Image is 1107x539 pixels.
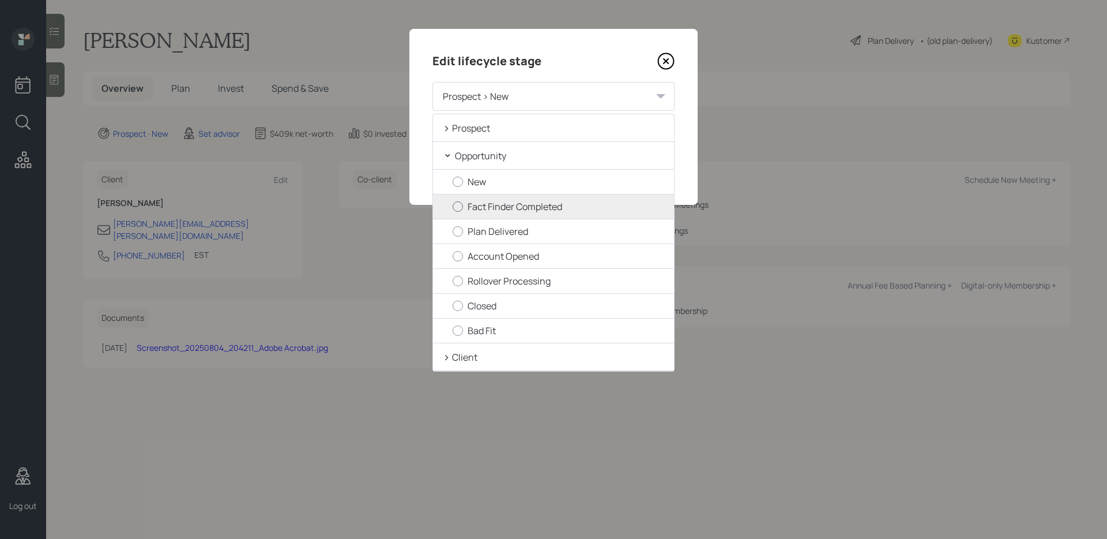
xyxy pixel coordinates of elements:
[432,52,541,70] h4: Edit lifecycle stage
[433,343,674,371] div: Client
[443,349,450,365] div: >
[453,324,664,337] label: Bad Fit
[443,120,450,136] div: >
[453,200,664,213] label: Fact Finder Completed
[432,82,675,111] div: Prospect > New
[453,175,664,188] label: New
[433,142,674,170] div: Opportunity
[443,145,453,160] div: ⌄
[453,300,664,312] label: Closed
[433,114,674,142] div: Prospect
[453,275,664,287] label: Rollover Processing
[453,250,664,263] label: Account Opened
[453,225,664,238] label: Plan Delivered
